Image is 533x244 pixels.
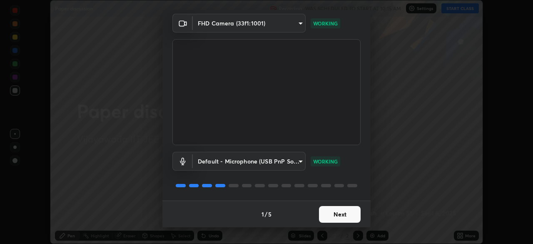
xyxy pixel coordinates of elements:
h4: / [265,210,267,219]
div: FHD Camera (33f1:1001) [193,14,306,33]
button: Next [319,206,361,223]
h4: 1 [262,210,264,219]
div: FHD Camera (33f1:1001) [193,152,306,171]
p: WORKING [313,20,338,27]
p: WORKING [313,158,338,165]
h4: 5 [268,210,271,219]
